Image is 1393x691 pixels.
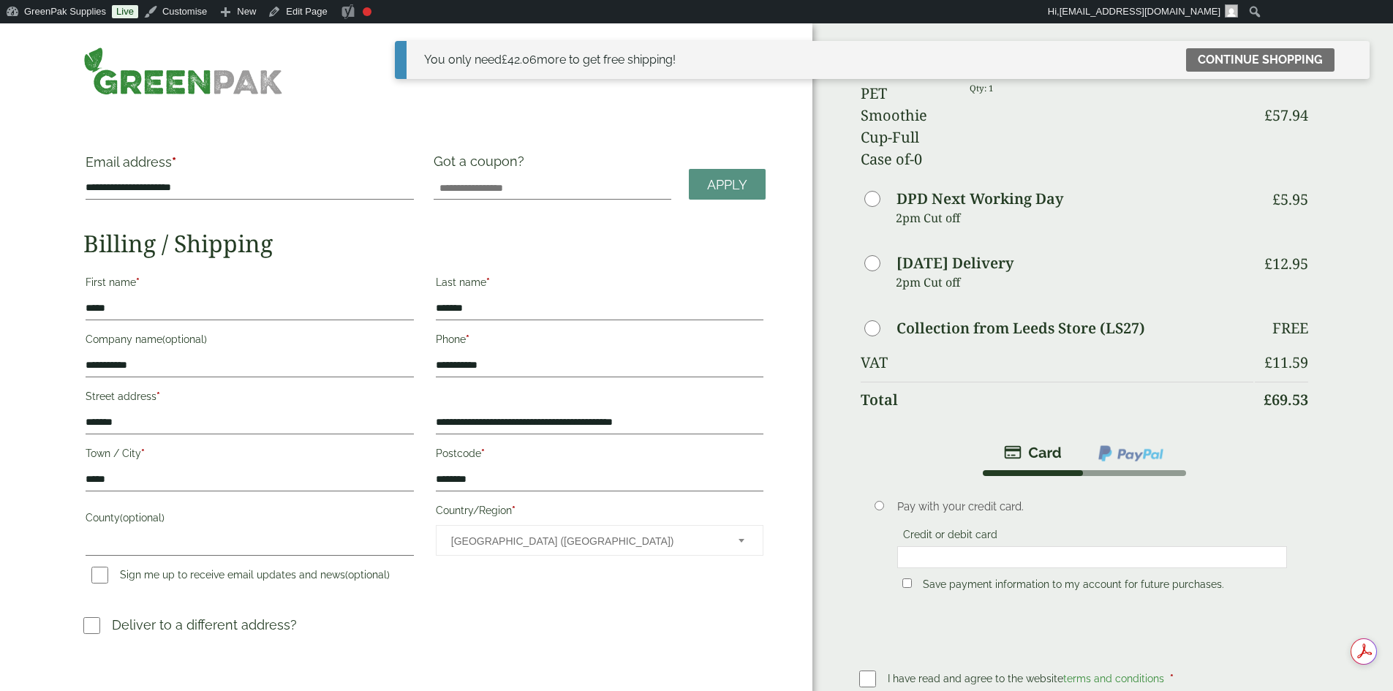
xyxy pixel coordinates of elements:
span: (optional) [162,333,207,345]
p: Deliver to a different address? [112,615,297,635]
a: Continue shopping [1186,48,1335,72]
p: 2pm Cut off [896,207,1253,229]
input: Sign me up to receive email updates and news(optional) [91,567,108,584]
span: £ [1264,105,1272,125]
bdi: 12.95 [1264,254,1308,273]
bdi: 57.94 [1264,105,1308,125]
img: ppcp-gateway.png [1097,444,1165,463]
span: £ [1264,254,1272,273]
p: Pay with your credit card. [897,499,1287,515]
bdi: 11.59 [1264,352,1308,372]
div: You only need more to get free shipping! [424,51,676,69]
a: terms and conditions [1063,673,1164,684]
label: Last name [436,272,763,297]
bdi: 69.53 [1264,390,1308,409]
span: (optional) [345,569,390,581]
span: I have read and agree to the website [888,673,1167,684]
abbr: required [136,276,140,288]
label: Phone [436,329,763,354]
span: £ [1264,390,1272,409]
label: Town / City [86,443,413,468]
label: Email address [86,156,413,176]
label: Street address [86,386,413,411]
label: [DATE] Delivery [896,256,1013,271]
abbr: required [141,448,145,459]
label: First name [86,272,413,297]
a: Live [112,5,138,18]
abbr: required [512,505,516,516]
th: Total [861,382,1253,418]
p: Free [1272,320,1308,337]
p: 2pm Cut off [896,271,1253,293]
abbr: required [481,448,485,459]
span: (optional) [120,512,165,524]
span: £ [1272,189,1280,209]
span: United Kingdom (UK) [451,526,719,556]
label: Save payment information to my account for future purchases. [917,578,1230,594]
bdi: 5.95 [1272,189,1308,209]
abbr: required [1170,673,1174,684]
small: Qty: 1 [970,83,994,94]
label: Postcode [436,443,763,468]
label: Sign me up to receive email updates and news [86,569,396,585]
span: 42.06 [502,53,537,67]
img: GreenPak Supplies [83,47,283,95]
img: 9oz Clear PET Smoothie Cup-Full Case of-0 [861,61,952,170]
label: Credit or debit card [897,529,1003,545]
label: County [86,507,413,532]
label: DPD Next Working Day [896,192,1063,206]
label: Got a coupon? [434,154,530,176]
span: Apply [707,177,747,193]
span: [EMAIL_ADDRESS][DOMAIN_NAME] [1060,6,1220,17]
abbr: required [172,154,176,170]
div: Focus keyphrase not set [363,7,371,16]
span: £ [1264,352,1272,372]
img: stripe.png [1004,444,1062,461]
h2: Billing / Shipping [83,230,766,257]
abbr: required [486,276,490,288]
label: Country/Region [436,500,763,525]
a: Apply [689,169,766,200]
th: VAT [861,345,1253,380]
label: Collection from Leeds Store (LS27) [896,321,1145,336]
abbr: required [156,390,160,402]
abbr: required [466,333,469,345]
span: Country/Region [436,525,763,556]
iframe: Secure card payment input frame [902,551,1283,564]
span: £ [502,53,507,67]
label: Company name [86,329,413,354]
